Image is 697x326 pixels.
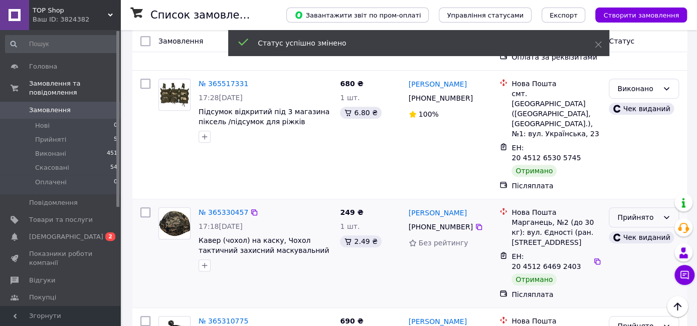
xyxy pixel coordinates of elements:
div: Прийнято [617,212,658,223]
button: Чат з покупцем [674,265,694,285]
div: смт. [GEOGRAPHIC_DATA] ([GEOGRAPHIC_DATA], [GEOGRAPHIC_DATA].), №1: вул. Українська, 23 [511,89,601,139]
span: Головна [29,62,57,71]
button: Створити замовлення [595,8,687,23]
span: [DEMOGRAPHIC_DATA] [29,232,103,241]
span: 690 ₴ [340,317,363,325]
a: Фото товару [158,79,191,111]
span: 680 ₴ [340,80,363,88]
span: 17:28[DATE] [199,94,243,102]
span: Управління статусами [447,12,524,19]
div: Післяплата [511,289,601,299]
span: Нові [35,121,50,130]
span: 0 [114,121,117,130]
span: Покупці [29,293,56,302]
span: 1 шт. [340,94,360,102]
span: Показники роботи компанії [29,249,93,267]
div: 2.49 ₴ [340,235,381,247]
img: Фото товару [159,82,190,108]
div: Отримано [511,165,557,177]
span: Скасовані [35,163,69,172]
span: TOP Shop [33,6,108,15]
span: ЕН: 20 4512 6530 5745 [511,144,581,162]
span: 5 [114,135,117,144]
button: Завантажити звіт по пром-оплаті [286,8,429,23]
div: Післяплата [511,181,601,191]
span: Статус [609,37,634,45]
div: Нова Пошта [511,79,601,89]
div: Чек виданий [609,103,674,115]
input: Пошук [5,35,118,53]
div: 6.80 ₴ [340,107,381,119]
a: [PERSON_NAME] [409,79,467,89]
div: Чек виданий [609,231,674,243]
div: Нова Пошта [511,207,601,217]
a: № 365310775 [199,317,248,325]
span: Відгуки [29,276,55,285]
img: Фото товару [159,211,190,235]
span: Замовлення [29,106,71,115]
span: Замовлення та повідомлення [29,79,120,97]
button: Наверх [667,296,688,317]
button: Управління статусами [439,8,532,23]
span: Завантажити звіт по пром-оплаті [294,11,421,20]
span: 100% [419,110,439,118]
a: Створити замовлення [585,11,687,19]
span: Виконані [35,149,66,158]
div: Нова Пошта [511,316,601,326]
span: 2 [105,232,115,241]
div: Статус успішно змінено [258,38,570,48]
span: Товари та послуги [29,215,93,224]
a: Кавер (чохол) на каску, Чохол тактичний захисний маскувальний на каску. [199,236,329,264]
span: 249 ₴ [340,208,363,216]
div: Отримано [511,273,557,285]
span: ЕН: 20 4512 6469 2403 [511,252,581,270]
div: [PHONE_NUMBER] [407,91,475,105]
span: Прийняті [35,135,66,144]
a: № 365517331 [199,80,248,88]
h1: Список замовлень [150,9,252,21]
span: Без рейтингу [419,239,468,247]
span: Оплачені [35,178,67,187]
div: Виконано [617,83,658,94]
span: 54 [110,163,117,172]
span: 451 [107,149,117,158]
button: Експорт [542,8,586,23]
span: Створити замовлення [603,12,679,19]
a: Фото товару [158,207,191,239]
div: [PHONE_NUMBER] [407,220,475,234]
a: [PERSON_NAME] [409,208,467,218]
span: Замовлення [158,37,203,45]
a: Підсумок відкритий під 3 магазина піксель /підсумок для ріжків потрійний/Потрійний штурмовий підс... [199,108,329,146]
span: Експорт [550,12,578,19]
span: Повідомлення [29,198,78,207]
a: № 365330457 [199,208,248,216]
div: Марганець, №2 (до 30 кг): вул. Єдності (ран. [STREET_ADDRESS] [511,217,601,247]
span: 1 шт. [340,222,360,230]
span: 0 [114,178,117,187]
div: Ваш ID: 3824382 [33,15,120,24]
span: 17:18[DATE] [199,222,243,230]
